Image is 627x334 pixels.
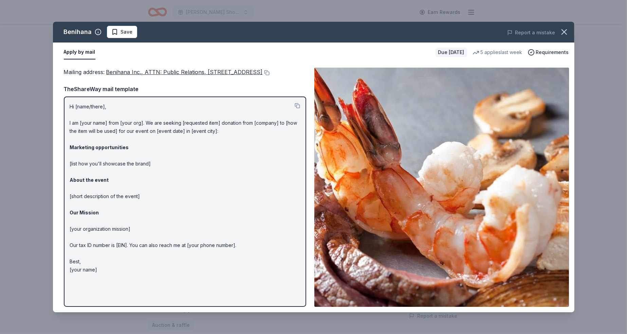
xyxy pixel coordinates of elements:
[507,29,555,37] button: Report a mistake
[106,69,263,75] span: Benihana Inc., ATTN: Public Relations, [STREET_ADDRESS]
[70,177,109,183] strong: About the event
[64,27,92,37] div: Benihana
[64,68,306,76] div: Mailing address :
[64,85,306,93] div: TheShareWay mail template
[473,48,522,56] div: 5 applies last week
[70,144,129,150] strong: Marketing opportunities
[70,210,99,215] strong: Our Mission
[121,28,133,36] span: Save
[536,48,569,56] span: Requirements
[107,26,137,38] button: Save
[528,48,569,56] button: Requirements
[314,68,569,307] img: Image for Benihana
[436,48,467,57] div: Due [DATE]
[64,45,95,59] button: Apply by mail
[70,103,300,274] p: Hi [name/there], I am [your name] from [your org]. We are seeking [requested item] donation from ...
